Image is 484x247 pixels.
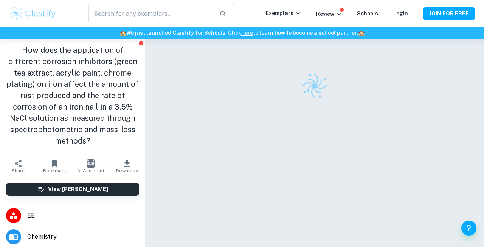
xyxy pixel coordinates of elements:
button: Report issue [138,40,144,46]
span: 🏫 [358,30,365,36]
p: Exemplars [266,9,301,17]
span: Download [116,168,138,173]
button: JOIN FOR FREE [423,7,475,20]
img: Clastify logo [9,6,57,21]
img: AI Assistant [87,159,95,168]
span: EE [27,211,139,220]
h6: We just launched Clastify for Schools. Click to learn how to become a school partner. [2,29,482,37]
button: Help and Feedback [461,221,476,236]
span: AI Assistant [77,168,104,173]
h6: View [PERSON_NAME] [48,185,108,193]
h1: How does the application of different corrosion inhibitors (green tea extract, acrylic paint, chr... [6,45,139,147]
button: Bookmark [36,156,73,177]
a: here [241,30,253,36]
span: Share [12,168,25,173]
button: View [PERSON_NAME] [6,183,139,196]
span: 🏫 [120,30,126,36]
a: Schools [357,11,378,17]
span: Chemistry [27,232,139,241]
input: Search for any exemplars... [88,3,213,24]
img: Clastify logo [298,69,331,102]
button: AI Assistant [73,156,109,177]
a: Login [393,11,408,17]
span: Bookmark [43,168,66,173]
button: Download [109,156,145,177]
p: Review [316,10,342,18]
